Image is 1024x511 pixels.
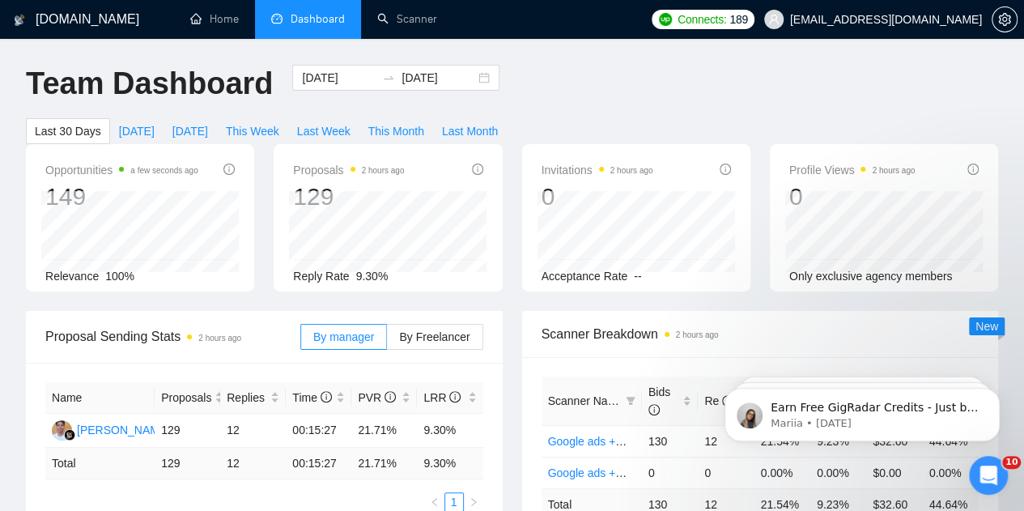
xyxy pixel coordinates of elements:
[297,122,351,140] span: Last Week
[789,270,953,283] span: Only exclusive agency members
[321,391,332,402] span: info-circle
[155,382,220,414] th: Proposals
[729,11,747,28] span: 189
[45,270,99,283] span: Relevance
[155,414,220,448] td: 129
[542,324,979,344] span: Scanner Breakdown
[433,118,507,144] button: Last Month
[642,425,698,457] td: 130
[52,423,170,436] a: AC[PERSON_NAME]
[1002,456,1021,469] span: 10
[119,122,155,140] span: [DATE]
[45,382,155,414] th: Name
[754,457,810,488] td: 0.00%
[377,12,437,26] a: searchScanner
[992,13,1018,26] a: setting
[64,429,75,441] img: gigradar-bm.png
[130,166,198,175] time: a few seconds ago
[548,394,623,407] span: Scanner Name
[45,448,155,479] td: Total
[472,164,483,175] span: info-circle
[110,118,164,144] button: [DATE]
[217,118,288,144] button: This Week
[351,414,417,448] td: 21.71%
[969,456,1008,495] iframe: Intercom live chat
[399,330,470,343] span: By Freelancer
[155,448,220,479] td: 129
[313,330,374,343] span: By manager
[442,122,498,140] span: Last Month
[610,166,653,175] time: 2 hours ago
[866,457,922,488] td: $0.00
[226,122,279,140] span: This Week
[302,69,376,87] input: Start date
[923,457,979,488] td: 0.00%
[992,13,1017,26] span: setting
[293,181,404,212] div: 129
[382,71,395,84] span: swap-right
[872,166,915,175] time: 2 hours ago
[542,270,628,283] span: Acceptance Rate
[449,391,461,402] span: info-circle
[198,334,241,343] time: 2 hours ago
[351,448,417,479] td: 21.71 %
[14,7,25,33] img: logo
[105,270,134,283] span: 100%
[542,181,653,212] div: 0
[291,12,345,26] span: Dashboard
[220,382,286,414] th: Replies
[26,118,110,144] button: Last 30 Days
[286,448,351,479] td: 00:15:27
[417,448,482,479] td: 9.30 %
[292,391,331,404] span: Time
[26,65,273,103] h1: Team Dashboard
[288,118,359,144] button: Last Week
[975,320,998,333] span: New
[164,118,217,144] button: [DATE]
[622,389,639,413] span: filter
[992,6,1018,32] button: setting
[698,425,754,457] td: 12
[700,354,1024,467] iframe: Intercom notifications message
[172,122,208,140] span: [DATE]
[382,71,395,84] span: to
[45,160,198,180] span: Opportunities
[642,457,698,488] td: 0
[220,448,286,479] td: 12
[358,391,396,404] span: PVR
[720,164,731,175] span: info-circle
[368,122,424,140] span: This Month
[678,11,726,28] span: Connects:
[52,420,72,441] img: AC
[967,164,979,175] span: info-circle
[220,414,286,448] td: 12
[430,497,440,507] span: left
[548,435,699,448] a: Google ads +meta (titles only)
[77,421,170,439] div: [PERSON_NAME]
[356,270,389,283] span: 9.30%
[659,13,672,26] img: upwork-logo.png
[293,160,404,180] span: Proposals
[445,493,463,511] a: 1
[548,466,744,479] a: Google ads +meta descriptions (Exact)
[768,14,780,25] span: user
[161,389,211,407] span: Proposals
[789,160,916,180] span: Profile Views
[35,122,101,140] span: Last 30 Days
[385,391,396,402] span: info-circle
[286,414,351,448] td: 00:15:27
[698,457,754,488] td: 0
[227,389,267,407] span: Replies
[45,181,198,212] div: 149
[810,457,866,488] td: 0.00%
[789,181,916,212] div: 0
[469,497,478,507] span: right
[634,270,641,283] span: --
[190,12,239,26] a: homeHome
[648,385,670,416] span: Bids
[542,160,653,180] span: Invitations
